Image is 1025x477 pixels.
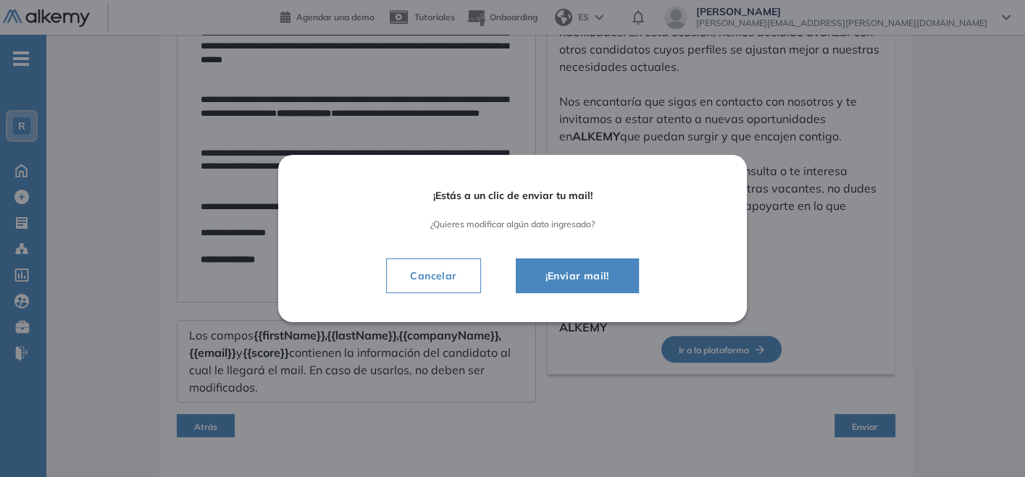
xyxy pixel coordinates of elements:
span: ¿Quieres modificar algún dato ingresado? [319,219,706,229]
span: ¡Enviar mail! [534,267,621,284]
span: Cancelar [398,267,468,284]
iframe: Chat Widget [953,408,1025,477]
div: Widget de chat [953,408,1025,477]
span: ¡Estás a un clic de enviar tu mail! [319,190,706,202]
button: ¡Enviar mail! [516,258,639,293]
button: Cancelar [386,258,480,293]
